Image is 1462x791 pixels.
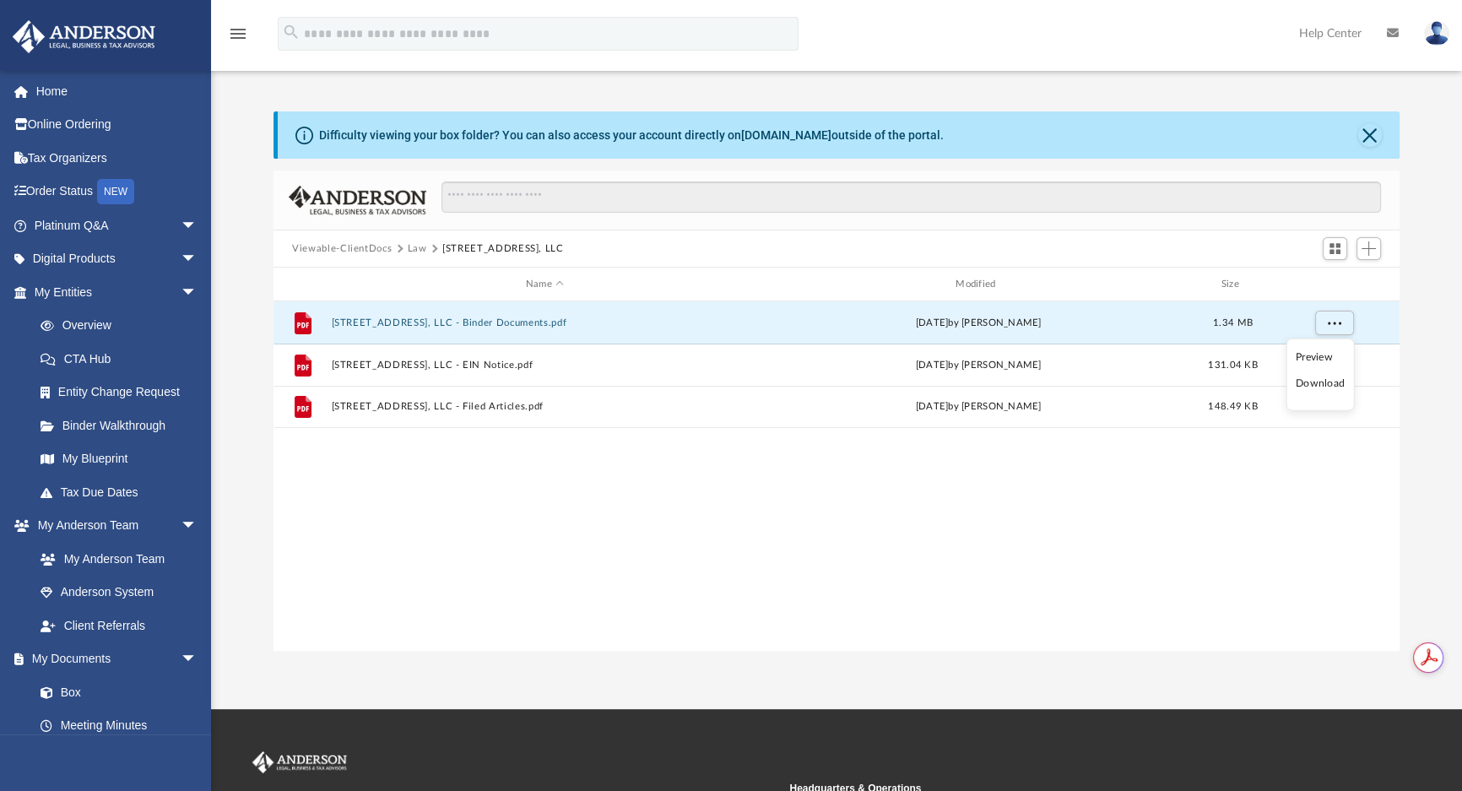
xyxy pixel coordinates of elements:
[12,141,223,175] a: Tax Organizers
[24,376,223,409] a: Entity Change Request
[741,128,831,142] a: [DOMAIN_NAME]
[332,401,758,412] button: [STREET_ADDRESS], LLC - Filed Articles.pdf
[24,342,223,376] a: CTA Hub
[12,642,214,676] a: My Documentsarrow_drop_down
[1274,277,1392,292] div: id
[1296,349,1345,366] li: Preview
[1356,237,1382,261] button: Add
[24,609,214,642] a: Client Referrals
[24,309,223,343] a: Overview
[1213,318,1253,328] span: 1.34 MB
[12,74,223,108] a: Home
[281,277,323,292] div: id
[1208,402,1257,411] span: 148.49 KB
[228,24,248,44] i: menu
[181,509,214,544] span: arrow_drop_down
[765,277,1192,292] div: Modified
[12,275,223,309] a: My Entitiesarrow_drop_down
[282,23,301,41] i: search
[408,241,427,257] button: Law
[181,642,214,677] span: arrow_drop_down
[766,316,1192,331] div: [DATE] by [PERSON_NAME]
[12,509,214,543] a: My Anderson Teamarrow_drop_down
[1315,311,1354,336] button: More options
[12,242,223,276] a: Digital Productsarrow_drop_down
[1208,360,1257,370] span: 131.04 KB
[332,360,758,371] button: [STREET_ADDRESS], LLC - EIN Notice.pdf
[24,442,214,476] a: My Blueprint
[24,709,214,743] a: Meeting Minutes
[97,179,134,204] div: NEW
[24,475,223,509] a: Tax Due Dates
[1424,21,1449,46] img: User Pic
[181,242,214,277] span: arrow_drop_down
[766,399,1192,414] div: [DATE] by [PERSON_NAME]
[292,241,392,257] button: Viewable-ClientDocs
[24,409,223,442] a: Binder Walkthrough
[228,32,248,44] a: menu
[273,301,1400,651] div: grid
[1286,339,1354,411] ul: More options
[8,20,160,53] img: Anderson Advisors Platinum Portal
[181,209,214,243] span: arrow_drop_down
[249,751,350,773] img: Anderson Advisors Platinum Portal
[24,675,206,709] a: Box
[331,277,758,292] div: Name
[1358,123,1382,147] button: Close
[1296,375,1345,393] li: Download
[332,317,758,328] button: [STREET_ADDRESS], LLC - Binder Documents.pdf
[24,542,206,576] a: My Anderson Team
[181,275,214,310] span: arrow_drop_down
[12,108,223,142] a: Online Ordering
[441,181,1381,214] input: Search files and folders
[766,358,1192,373] div: [DATE] by [PERSON_NAME]
[12,209,223,242] a: Platinum Q&Aarrow_drop_down
[1323,237,1348,261] button: Switch to Grid View
[24,576,214,610] a: Anderson System
[12,175,223,209] a: Order StatusNEW
[442,241,564,257] button: [STREET_ADDRESS], LLC
[319,127,944,144] div: Difficulty viewing your box folder? You can also access your account directly on outside of the p...
[1199,277,1267,292] div: Size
